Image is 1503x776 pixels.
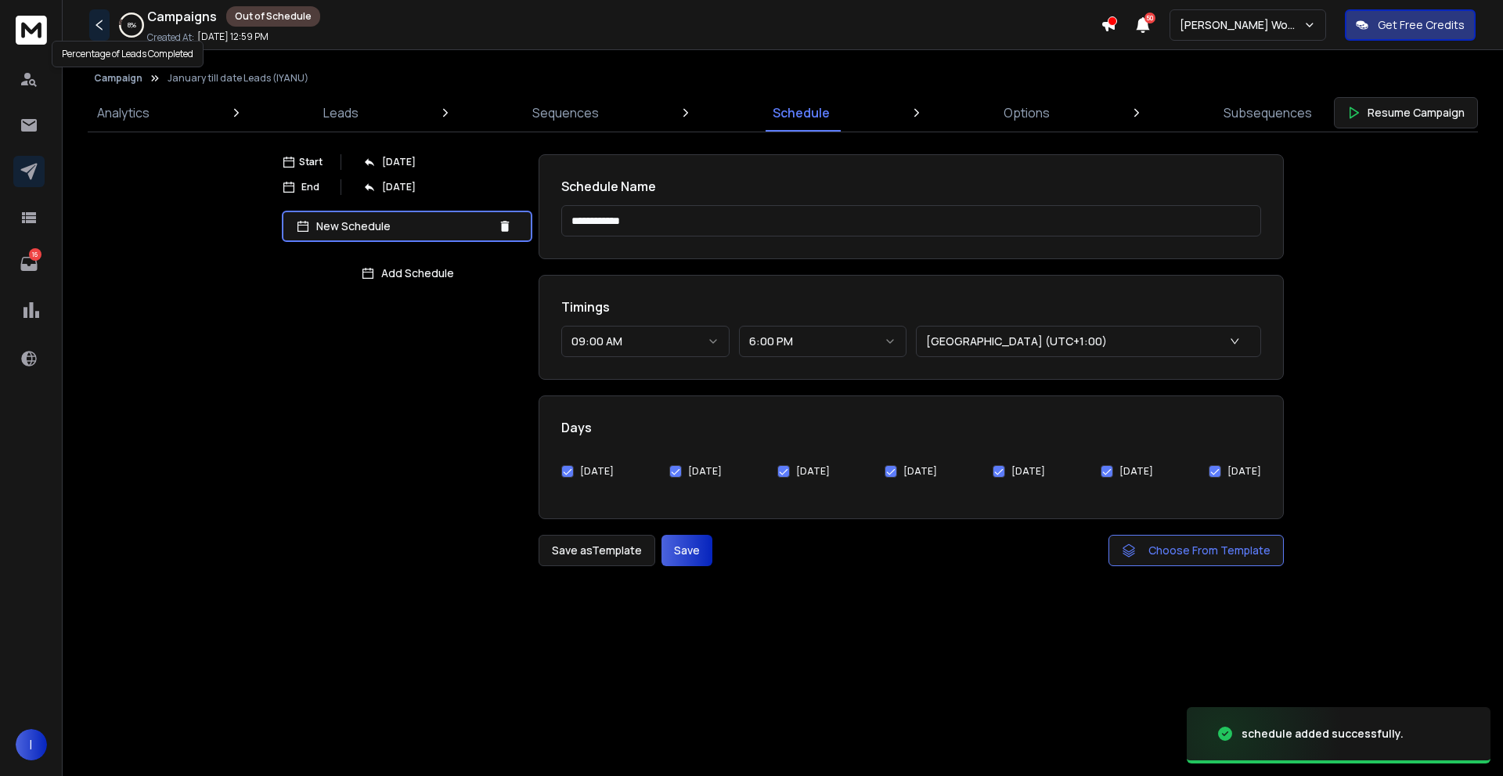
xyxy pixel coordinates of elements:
[926,334,1113,349] p: [GEOGRAPHIC_DATA] (UTC+1:00)
[1011,465,1045,478] label: [DATE]
[299,156,323,168] p: Start
[314,94,368,132] a: Leads
[1108,535,1284,566] button: Choose From Template
[147,7,217,26] h1: Campaigns
[52,41,204,67] div: Percentage of Leads Completed
[13,248,45,280] a: 16
[1242,726,1404,742] div: schedule added successfully.
[29,248,41,261] p: 16
[1180,17,1303,33] p: [PERSON_NAME] Workspace
[1119,465,1153,478] label: [DATE]
[147,31,194,44] p: Created At:
[168,72,308,85] p: January till date Leads (IYANU)
[382,181,416,193] p: [DATE]
[301,181,319,193] p: End
[226,6,320,27] div: Out of Schedule
[539,535,655,566] button: Save asTemplate
[532,103,599,122] p: Sequences
[1345,9,1476,41] button: Get Free Credits
[316,218,492,234] p: New Schedule
[580,465,614,478] label: [DATE]
[1148,543,1271,558] span: Choose From Template
[561,418,1261,437] h1: Days
[561,326,730,357] button: 09:00 AM
[1004,103,1050,122] p: Options
[661,535,712,566] button: Save
[796,465,830,478] label: [DATE]
[1378,17,1465,33] p: Get Free Credits
[16,729,47,760] button: I
[1214,94,1321,132] a: Subsequences
[1224,103,1312,122] p: Subsequences
[382,156,416,168] p: [DATE]
[282,258,532,289] button: Add Schedule
[197,31,269,43] p: [DATE] 12:59 PM
[903,465,937,478] label: [DATE]
[688,465,722,478] label: [DATE]
[561,298,1261,316] h1: Timings
[994,94,1059,132] a: Options
[561,177,1261,196] h1: Schedule Name
[773,103,830,122] p: Schedule
[128,20,136,30] p: 8 %
[1144,13,1155,23] span: 50
[323,103,359,122] p: Leads
[523,94,608,132] a: Sequences
[763,94,839,132] a: Schedule
[97,103,150,122] p: Analytics
[739,326,907,357] button: 6:00 PM
[94,72,142,85] button: Campaign
[1334,97,1478,128] button: Resume Campaign
[88,94,159,132] a: Analytics
[1227,465,1261,478] label: [DATE]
